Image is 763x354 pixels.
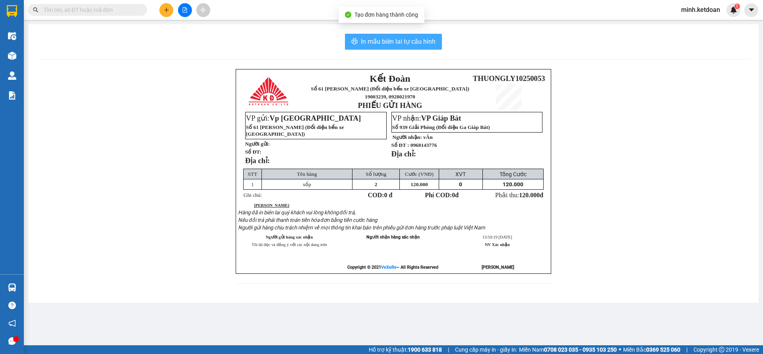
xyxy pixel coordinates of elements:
[393,134,422,140] strong: Người nhận:
[455,345,517,354] span: Cung cấp máy in - giấy in:
[14,4,55,15] span: Kết Đoàn
[245,149,261,155] strong: Số ĐT:
[245,156,270,165] strong: Địa chỉ:
[182,7,188,13] span: file-add
[8,319,16,327] span: notification
[423,134,433,140] span: vÂn
[8,32,16,40] img: warehouse-icon
[311,86,469,92] span: Số 61 [PERSON_NAME] (Đối diện bến xe [GEOGRAPHIC_DATA])
[238,210,356,215] span: Hàng đã in biên lai quý khách vui lòng không đổi trả,
[473,74,545,83] span: THUONGLY10250053
[411,181,428,187] span: 120.000
[391,150,416,158] strong: Địa chỉ:
[384,192,392,198] span: 0 đ
[347,265,438,270] strong: Copyright © 2021 – All Rights Reserved
[619,348,621,351] span: ⚪️
[675,5,726,15] span: minh.ketdoan
[369,345,442,354] span: Hỗ trợ kỹ thuật:
[10,37,60,42] span: 19003239, 0928021970
[734,4,740,9] sup: 1
[392,114,461,122] span: VP nhận:
[249,77,290,106] img: logo
[482,235,512,239] span: 13:50:19 [DATE]
[266,235,313,239] strong: Người gửi hàng xác nhận
[7,5,17,17] img: logo-vxr
[421,114,461,122] span: VP Giáp Bát
[392,124,490,130] span: Số 939 Giải Phóng (Đối diện Ga Giáp Bát)
[8,52,16,60] img: warehouse-icon
[381,265,397,270] a: VeXeRe
[8,337,16,345] span: message
[448,345,449,354] span: |
[686,345,687,354] span: |
[544,346,617,353] strong: 0708 023 035 - 0935 103 250
[425,192,459,198] strong: Phí COD: đ
[8,283,16,292] img: warehouse-icon
[439,169,482,179] td: XVT
[246,124,344,137] span: Số 61 [PERSON_NAME] (Đối diện bến xe [GEOGRAPHIC_DATA])
[244,192,262,198] span: Ghi chú:
[297,171,317,177] span: Tên hàng
[482,265,514,270] strong: [PERSON_NAME]
[370,73,410,84] span: Kết Đoàn
[459,181,462,187] span: 0
[623,345,680,354] span: Miền Bắc
[8,91,16,100] img: solution-icon
[519,192,540,198] span: 120.000
[44,6,137,14] input: Tìm tên, số ĐT hoặc mã đơn
[245,141,270,147] strong: Người gửi:
[365,94,415,100] span: 19003239, 0928021970
[3,26,4,54] img: logo
[391,142,409,148] strong: Số ĐT :
[164,7,169,13] span: plus
[366,235,420,240] span: Người nhận hàng xác nhận
[485,242,510,247] strong: NV Xác nhận
[345,34,442,50] button: printerIn mẫu biên lai tự cấu hình
[33,7,39,13] span: search
[408,346,442,353] strong: 1900 633 818
[452,192,455,198] span: 0
[303,181,311,187] span: xốp
[646,346,680,353] strong: 0369 525 060
[519,345,617,354] span: Miền Nam
[269,114,361,122] span: Vp [GEOGRAPHIC_DATA]
[540,192,543,198] span: đ
[238,225,485,231] span: Người gửi hàng chịu trách nhiệm về mọi thông tin khai báo trên phiếu gửi đơn hàng trước pháp luật...
[351,38,358,46] span: printer
[251,181,254,187] span: 1
[65,26,137,34] span: THUONGLY10250052
[196,3,210,17] button: aim
[411,142,437,148] span: 0968143776
[495,192,543,198] span: Phải thu:
[345,12,351,18] span: check-circle
[719,347,724,352] span: copyright
[730,6,737,13] img: icon-new-feature
[8,71,16,80] img: warehouse-icon
[744,3,758,17] button: caret-down
[159,3,173,17] button: plus
[246,114,361,122] span: VP gửi:
[254,203,289,208] strong: [PERSON_NAME]
[178,3,192,17] button: file-add
[503,181,523,187] span: 120.000
[354,12,418,18] span: Tạo đơn hàng thành công
[252,242,327,247] span: Tôi đã đọc và đồng ý với các nội dung trên
[375,181,378,187] span: 2
[238,217,377,223] span: Nếu đổi trả phải thanh toán tiền hóa đơn bằng tiền cước hàng
[8,302,16,309] span: question-circle
[483,169,544,179] td: Tổng Cước
[361,37,436,46] span: In mẫu biên lai tự cấu hình
[5,16,64,35] span: Số 61 [PERSON_NAME] (Đối diện bến xe [GEOGRAPHIC_DATA])
[748,6,755,13] span: caret-down
[368,192,393,198] strong: COD:
[736,4,738,9] span: 1
[366,171,386,177] span: Số lượng
[248,171,258,177] span: STT
[405,171,434,177] span: Cước (VNĐ)
[15,44,55,61] strong: PHIẾU GỬI HÀNG
[254,203,290,208] span: :
[200,7,206,13] span: aim
[358,101,422,110] strong: PHIẾU GỬI HÀNG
